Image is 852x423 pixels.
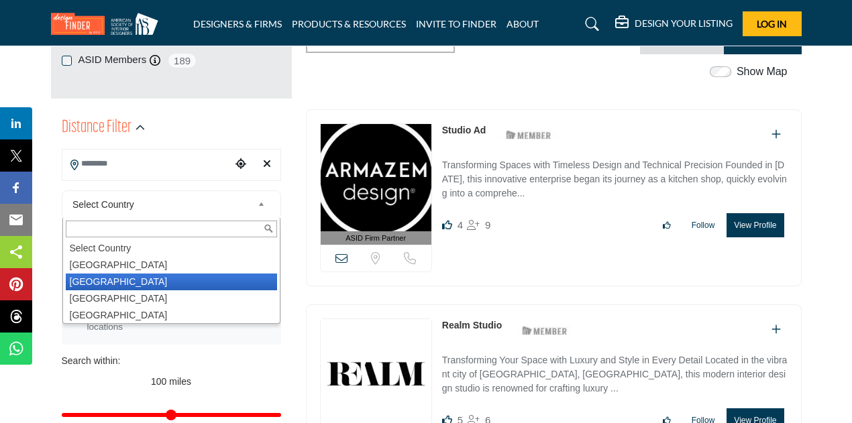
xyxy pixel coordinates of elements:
[727,213,784,237] button: View Profile
[62,151,231,177] input: Search Location
[442,158,788,203] p: Transforming Spaces with Timeless Design and Technical Precision Founded in [DATE], this innovati...
[442,345,788,398] a: Transforming Your Space with Luxury and Style in Every Detail Located in the vibrant city of [GEO...
[51,13,165,35] img: Site Logo
[515,322,575,339] img: ASID Members Badge Icon
[66,257,277,274] li: [GEOGRAPHIC_DATA]
[442,123,486,137] p: Studio Ad
[321,124,431,231] img: Studio Ad
[193,18,282,29] a: DESIGNERS & FIRMS
[654,214,680,237] button: Like listing
[498,127,559,143] img: ASID Members Badge Icon
[151,376,191,387] span: 100 miles
[167,52,197,69] span: 189
[416,18,496,29] a: INVITE TO FINDER
[321,124,431,245] a: ASID Firm Partner
[78,52,147,68] label: ASID Members
[442,353,788,398] p: Transforming Your Space with Luxury and Style in Every Detail Located in the vibrant city of [GEO...
[442,125,486,135] a: Studio Ad
[442,150,788,203] a: Transforming Spaces with Timeless Design and Technical Precision Founded in [DATE], this innovati...
[771,324,781,335] a: Add To List
[507,18,539,29] a: ABOUT
[62,116,131,140] h2: Distance Filter
[66,221,277,237] input: Search Text
[442,318,502,333] p: Realm Studio
[66,307,277,324] li: [GEOGRAPHIC_DATA]
[771,129,781,140] a: Add To List
[62,354,281,368] div: Search within:
[66,290,277,307] li: [GEOGRAPHIC_DATA]
[72,196,252,213] span: Select Country
[66,240,277,257] li: Select Country
[62,56,72,66] input: ASID Members checkbox
[485,219,490,231] span: 9
[757,18,787,29] span: Log In
[458,219,463,231] span: 4
[292,18,406,29] a: PRODUCTS & RESOURCES
[345,233,406,244] span: ASID Firm Partner
[231,150,250,179] div: Choose your current location
[615,16,733,32] div: DESIGN YOUR LISTING
[737,64,788,80] label: Show Map
[683,214,724,237] button: Follow
[257,150,276,179] div: Clear search location
[66,274,277,290] li: [GEOGRAPHIC_DATA]
[442,320,502,330] a: Realm Studio
[635,17,733,29] h5: DESIGN YOUR LISTING
[572,13,608,35] a: Search
[467,217,490,233] div: Followers
[442,220,452,230] i: Likes
[743,11,802,36] button: Log In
